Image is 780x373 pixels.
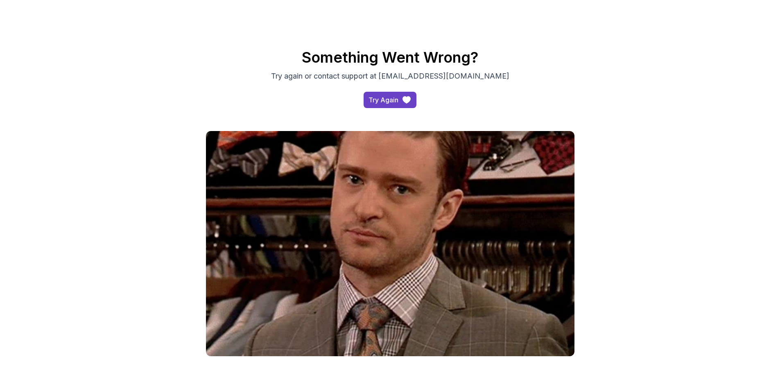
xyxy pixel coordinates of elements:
p: Try again or contact support at [EMAIL_ADDRESS][DOMAIN_NAME] [253,70,528,82]
div: Try Again [369,95,398,105]
img: gif [206,131,574,356]
a: access-dashboard [364,92,416,108]
h2: Something Went Wrong? [104,49,677,66]
button: Try Again [364,92,416,108]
